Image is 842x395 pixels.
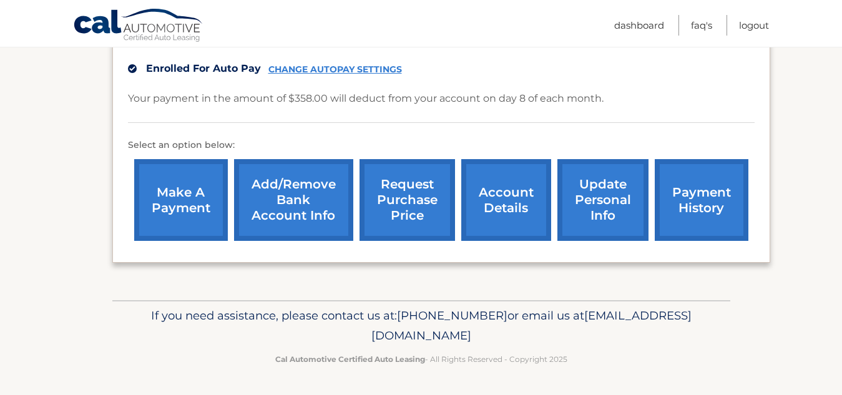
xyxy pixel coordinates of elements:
[461,159,551,241] a: account details
[614,15,664,36] a: Dashboard
[128,138,755,153] p: Select an option below:
[146,62,261,74] span: Enrolled For Auto Pay
[128,90,604,107] p: Your payment in the amount of $358.00 will deduct from your account on day 8 of each month.
[73,8,204,44] a: Cal Automotive
[234,159,353,241] a: Add/Remove bank account info
[360,159,455,241] a: request purchase price
[120,353,722,366] p: - All Rights Reserved - Copyright 2025
[371,308,692,343] span: [EMAIL_ADDRESS][DOMAIN_NAME]
[268,64,402,75] a: CHANGE AUTOPAY SETTINGS
[397,308,507,323] span: [PHONE_NUMBER]
[691,15,712,36] a: FAQ's
[120,306,722,346] p: If you need assistance, please contact us at: or email us at
[557,159,649,241] a: update personal info
[128,64,137,73] img: check.svg
[134,159,228,241] a: make a payment
[739,15,769,36] a: Logout
[655,159,748,241] a: payment history
[275,354,425,364] strong: Cal Automotive Certified Auto Leasing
